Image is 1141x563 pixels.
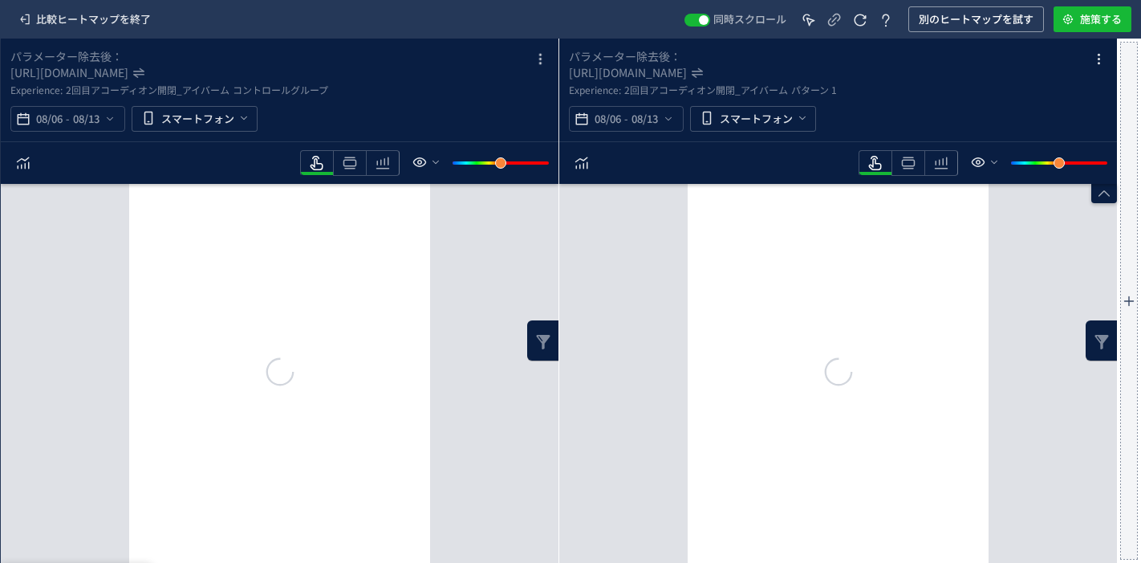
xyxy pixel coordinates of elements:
span: 別のヒートマップを試す [919,6,1033,32]
button: 比較ヒートマップを終了 [10,6,158,32]
span: 施策する [1080,6,1122,32]
button: 別のヒートマップを試す [908,6,1044,32]
button: 施策する [1054,6,1131,32]
span: 比較ヒートマップを終了 [36,6,151,32]
h4: 同時スクロール [713,6,786,32]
